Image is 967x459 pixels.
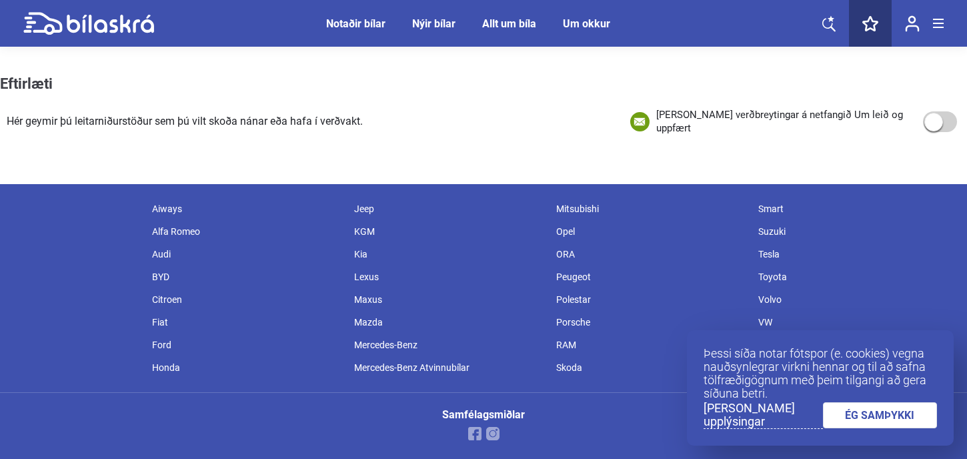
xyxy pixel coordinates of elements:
[563,17,610,30] a: Um okkur
[482,17,536,30] a: Allt um bíla
[752,288,954,311] div: Volvo
[550,288,752,311] div: Polestar
[656,108,917,135] div: [PERSON_NAME] verðbreytingar á netfangið Um leið og uppfært
[752,220,954,243] div: Suzuki
[550,197,752,220] div: Mitsubishi
[752,197,954,220] div: Smart
[704,347,937,400] p: Þessi síða notar fótspor (e. cookies) vegna nauðsynlegrar virkni hennar og til að safna tölfræðig...
[550,356,752,379] div: Skoda
[145,243,347,266] div: Audi
[752,311,954,334] div: VW
[347,356,550,379] div: Mercedes-Benz Atvinnubílar
[347,266,550,288] div: Lexus
[550,334,752,356] div: RAM
[550,220,752,243] div: Opel
[347,311,550,334] div: Mazda
[145,356,347,379] div: Honda
[7,113,579,129] div: Hér geymir þú leitarniðurstöður sem þú vilt skoða nánar eða hafa í verðvakt.
[412,17,455,30] a: Nýir bílar
[704,402,823,429] a: [PERSON_NAME] upplýsingar
[145,311,347,334] div: Fiat
[347,243,550,266] div: Kia
[823,402,938,428] a: ÉG SAMÞYKKI
[347,334,550,356] div: Mercedes-Benz
[145,334,347,356] div: Ford
[326,17,385,30] a: Notaðir bílar
[347,220,550,243] div: KGM
[752,243,954,266] div: Tesla
[145,197,347,220] div: Aiways
[752,266,954,288] div: Toyota
[145,288,347,311] div: Citroen
[550,266,752,288] div: Peugeot
[347,197,550,220] div: Jeep
[347,288,550,311] div: Maxus
[145,266,347,288] div: BYD
[550,311,752,334] div: Porsche
[145,220,347,243] div: Alfa Romeo
[442,410,525,420] div: Samfélagsmiðlar
[905,15,920,32] img: user-login.svg
[550,243,752,266] div: ORA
